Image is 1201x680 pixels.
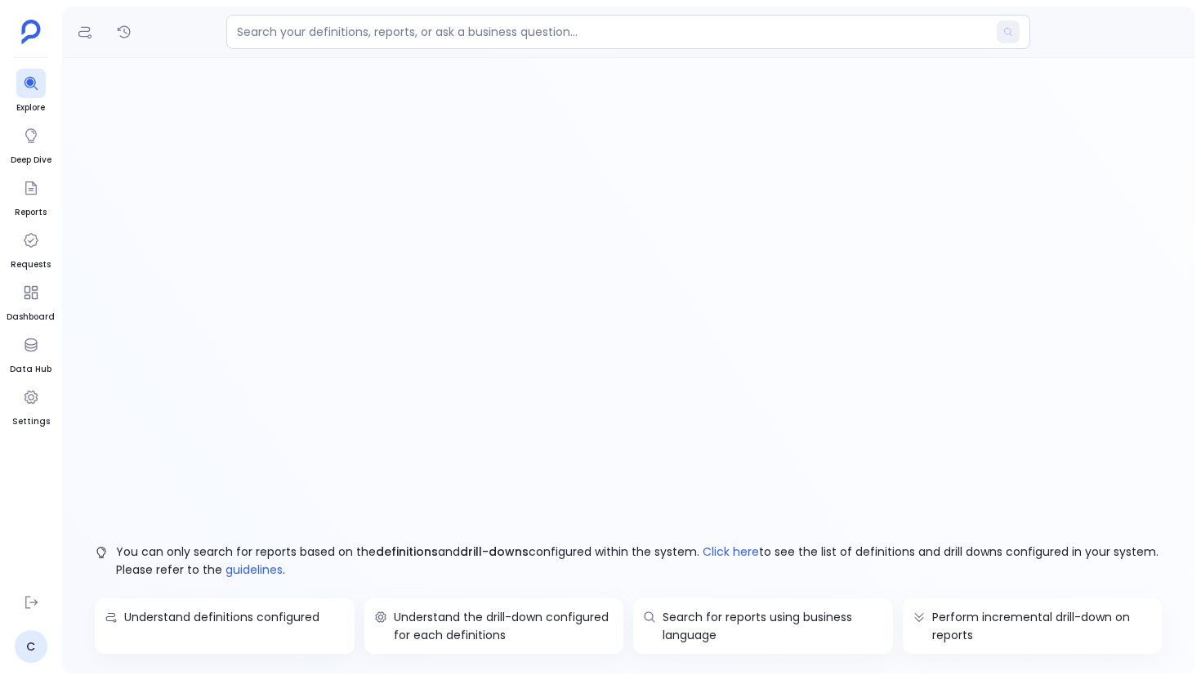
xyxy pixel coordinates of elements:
[12,382,50,428] a: Settings
[237,24,987,40] input: Search your definitions, reports, or ask a business question...
[15,206,47,219] span: Reports
[394,608,614,644] p: Understand the drill-down configured for each definitions
[116,543,1162,579] p: You can only search for reports based on the and configured within the system. to see the list of...
[21,20,41,44] img: petavue logo
[111,19,137,45] button: Reports History
[15,173,47,219] a: Reports
[16,69,46,114] a: Explore
[72,19,98,45] button: Definitions
[225,561,283,578] a: guidelines
[11,258,51,271] span: Requests
[460,544,529,560] span: drill-downs
[703,543,759,561] span: Click here
[124,608,345,626] p: Understand definitions configured
[663,608,883,644] p: Search for reports using business language
[376,544,438,560] span: definitions
[11,154,51,167] span: Deep Dive
[11,121,51,167] a: Deep Dive
[12,415,50,428] span: Settings
[932,608,1153,644] p: Perform incremental drill-down on reports
[10,363,51,376] span: Data Hub
[10,330,51,376] a: Data Hub
[15,630,47,663] a: C
[7,311,55,324] span: Dashboard
[16,101,46,114] span: Explore
[7,278,55,324] a: Dashboard
[11,226,51,271] a: Requests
